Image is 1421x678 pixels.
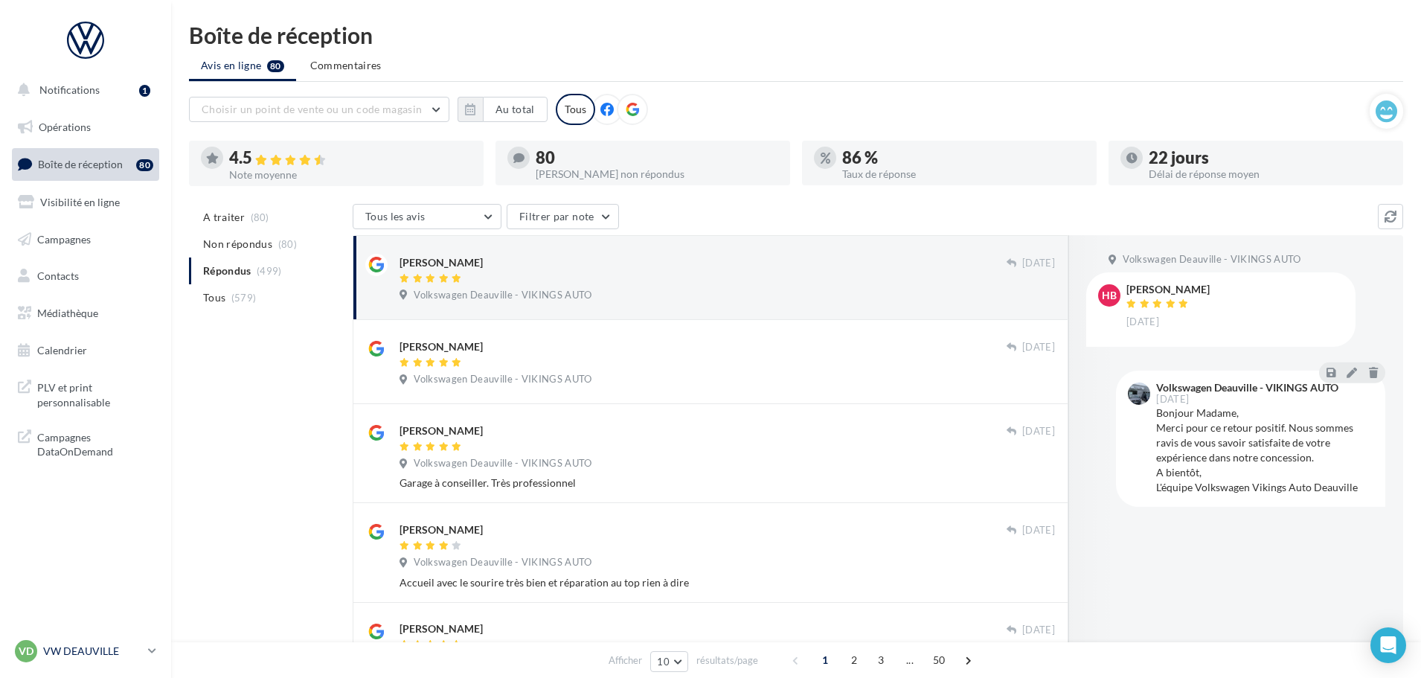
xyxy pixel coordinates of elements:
div: Bonjour Madame, Merci pour ce retour positif. Nous sommes ravis de vous savoir satisfaite de votr... [1156,406,1373,495]
a: PLV et print personnalisable [9,371,162,415]
div: 22 jours [1149,150,1391,166]
a: Contacts [9,260,162,292]
a: Médiathèque [9,298,162,329]
span: HB [1102,288,1117,303]
div: [PERSON_NAME] non répondus [536,169,778,179]
span: Volkswagen Deauville - VIKINGS AUTO [414,556,591,569]
span: (80) [278,238,297,250]
a: Campagnes [9,224,162,255]
span: Volkswagen Deauville - VIKINGS AUTO [414,289,591,302]
a: Boîte de réception80 [9,148,162,180]
button: Filtrer par note [507,204,619,229]
button: 10 [650,651,688,672]
div: 80 [136,159,153,171]
span: Non répondus [203,237,272,252]
button: Notifications 1 [9,74,156,106]
div: Délai de réponse moyen [1149,169,1391,179]
button: Au total [458,97,548,122]
span: (579) [231,292,257,304]
span: [DATE] [1126,316,1159,329]
div: Note moyenne [229,170,472,180]
span: Campagnes [37,232,91,245]
span: [DATE] [1022,524,1055,537]
span: Volkswagen Deauville - VIKINGS AUTO [414,457,591,470]
span: Commentaires [310,58,382,73]
div: [PERSON_NAME] [400,339,483,354]
div: [PERSON_NAME] [400,621,483,636]
a: Visibilité en ligne [9,187,162,218]
div: 4.5 [229,150,472,167]
span: Opérations [39,121,91,133]
a: VD VW DEAUVILLE [12,637,159,665]
span: Campagnes DataOnDemand [37,427,153,459]
button: Tous les avis [353,204,501,229]
div: Boîte de réception [189,24,1403,46]
span: [DATE] [1022,425,1055,438]
span: résultats/page [696,653,758,668]
span: A traiter [203,210,245,225]
span: VD [19,644,33,659]
span: [DATE] [1022,341,1055,354]
button: Au total [483,97,548,122]
span: PLV et print personnalisable [37,377,153,409]
a: Opérations [9,112,162,143]
div: Open Intercom Messenger [1370,627,1406,663]
span: Visibilité en ligne [40,196,120,208]
span: 3 [869,648,893,672]
div: Taux de réponse [842,169,1085,179]
div: 1 [139,85,150,97]
span: Volkswagen Deauville - VIKINGS AUTO [414,373,591,386]
span: Médiathèque [37,307,98,319]
span: Contacts [37,269,79,282]
span: 1 [813,648,837,672]
span: Volkswagen Deauville - VIKINGS AUTO [1123,253,1300,266]
span: Afficher [609,653,642,668]
div: Accueil avec le sourire très bien et réparation au top rien à dire [400,575,1055,590]
span: 10 [657,656,670,668]
span: 2 [842,648,866,672]
span: [DATE] [1022,624,1055,637]
a: Calendrier [9,335,162,366]
span: [DATE] [1156,394,1189,404]
div: [PERSON_NAME] [400,522,483,537]
span: Tous les avis [365,210,426,223]
span: Tous [203,290,225,305]
a: Campagnes DataOnDemand [9,421,162,465]
span: (80) [251,211,269,223]
span: Boîte de réception [38,158,123,170]
span: [DATE] [1022,257,1055,270]
div: [PERSON_NAME] [1126,284,1210,295]
span: ... [898,648,922,672]
button: Choisir un point de vente ou un code magasin [189,97,449,122]
span: Calendrier [37,344,87,356]
div: [PERSON_NAME] [400,255,483,270]
span: 50 [927,648,952,672]
div: Tous [556,94,595,125]
div: Garage à conseiller. Très professionnel [400,476,1055,490]
div: [PERSON_NAME] [400,423,483,438]
span: Choisir un point de vente ou un code magasin [202,103,422,115]
div: Volkswagen Deauville - VIKINGS AUTO [1156,383,1338,393]
p: VW DEAUVILLE [43,644,142,659]
span: Notifications [39,83,100,96]
div: 86 % [842,150,1085,166]
div: 80 [536,150,778,166]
